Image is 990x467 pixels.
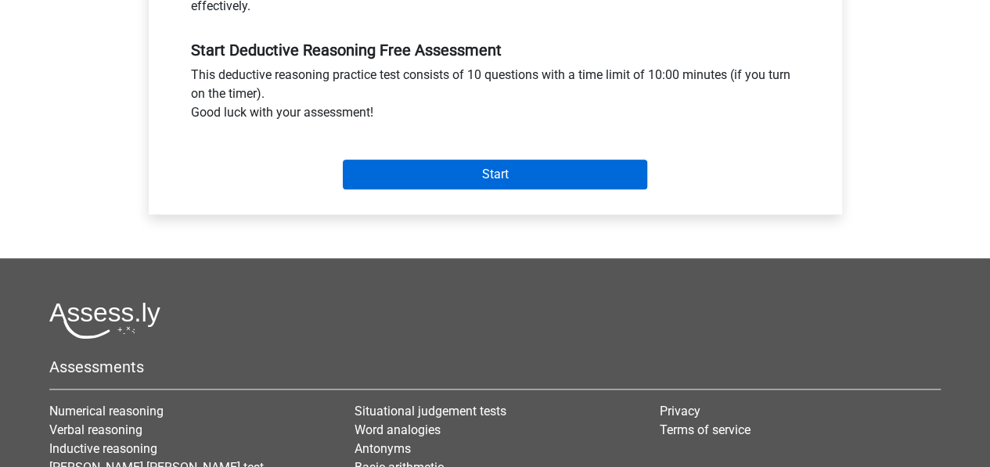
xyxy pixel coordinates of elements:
[49,441,157,456] a: Inductive reasoning
[49,357,941,376] h5: Assessments
[355,441,411,456] a: Antonyms
[659,404,700,419] a: Privacy
[355,422,441,437] a: Word analogies
[49,422,142,437] a: Verbal reasoning
[179,66,812,128] div: This deductive reasoning practice test consists of 10 questions with a time limit of 10:00 minute...
[49,404,164,419] a: Numerical reasoning
[191,41,800,59] h5: Start Deductive Reasoning Free Assessment
[659,422,750,437] a: Terms of service
[355,404,506,419] a: Situational judgement tests
[343,160,647,189] input: Start
[49,302,160,339] img: Assessly logo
